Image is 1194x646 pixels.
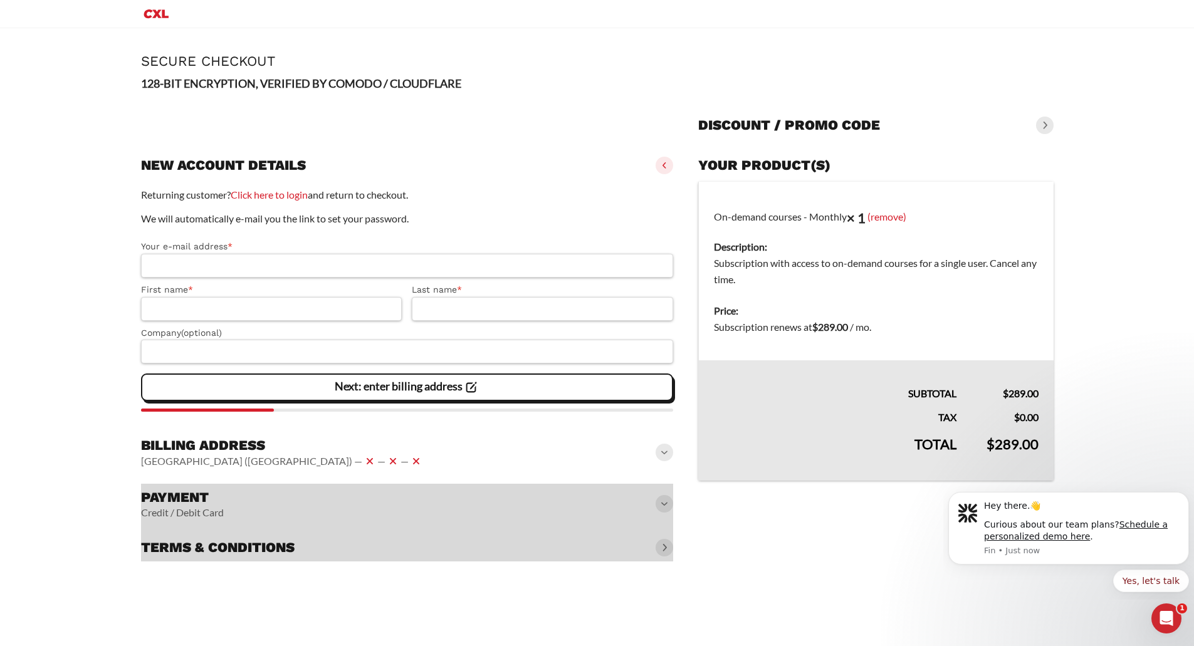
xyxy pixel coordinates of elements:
[714,303,1038,319] dt: Price:
[847,209,866,226] strong: × 1
[812,321,848,333] bdi: 289.00
[1177,603,1187,613] span: 1
[714,321,871,333] span: Subscription renews at .
[141,187,674,203] p: Returning customer? and return to checkout.
[141,76,461,90] strong: 128-BIT ENCRYPTION, VERIFIED BY COMODO / CLOUDFLARE
[141,373,674,401] vaadin-button: Next: enter billing address
[1014,411,1039,423] bdi: 0.00
[714,255,1038,288] dd: Subscription with access to on-demand courses for a single user. Cancel any time.
[987,435,995,452] span: $
[181,328,222,338] span: (optional)
[1151,603,1181,633] iframe: Intercom live chat
[1003,387,1008,399] span: $
[141,211,674,227] p: We will automatically e-mail you the link to set your password.
[943,481,1194,600] iframe: Intercom notifications message
[141,239,674,254] label: Your e-mail address
[699,402,971,425] th: Tax
[141,157,306,174] h3: New account details
[850,321,869,333] span: / mo
[699,425,971,481] th: Total
[231,189,308,201] a: Click here to login
[699,182,1054,296] td: On-demand courses - Monthly
[1014,411,1020,423] span: $
[141,326,674,340] label: Company
[141,283,402,297] label: First name
[412,283,673,297] label: Last name
[1003,387,1039,399] bdi: 289.00
[141,454,424,469] vaadin-horizontal-layout: [GEOGRAPHIC_DATA] ([GEOGRAPHIC_DATA]) — — —
[141,53,1054,69] h1: Secure Checkout
[987,435,1039,452] bdi: 289.00
[141,437,424,454] h3: Billing address
[867,210,906,222] a: (remove)
[714,239,1038,255] dt: Description:
[698,117,880,134] h3: Discount / promo code
[699,360,971,402] th: Subtotal
[812,321,818,333] span: $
